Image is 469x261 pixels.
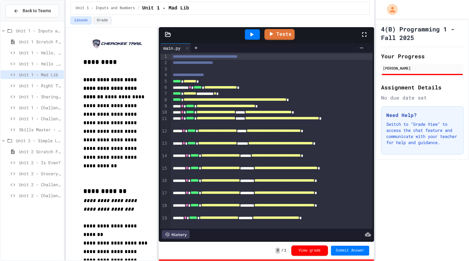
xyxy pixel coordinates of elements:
[160,116,168,128] div: 11
[19,60,61,67] span: Unit 1 - Hello _____
[160,91,168,97] div: 7
[19,49,61,56] span: Unit 1 - Hello, World!
[160,109,168,115] div: 10
[19,192,61,199] span: Unit 2 - Challenge Project - Colors on Chessboard
[160,227,168,240] div: 20
[284,248,286,253] span: 1
[380,2,399,16] div: My Account
[19,148,61,155] span: Unit 2 Scratch File
[160,72,168,78] div: 4
[16,27,61,34] span: Unit 1 - Inputs and Numbers
[160,54,168,60] div: 1
[93,16,112,24] button: Grade
[383,65,462,71] div: [PERSON_NAME]
[381,83,464,92] h2: Assignment Details
[160,85,168,91] div: 6
[19,104,61,111] span: Unit 1 - Challenge Project - Cat Years Calculator
[160,128,168,141] div: 12
[160,60,168,66] div: 2
[331,246,369,256] button: Submit Answer
[381,25,464,42] h1: 4(B) Programming 1 - Fall 2025
[160,140,168,153] div: 13
[386,121,458,146] p: Switch to "Grade View" to access the chat feature and communicate with your teacher for help and ...
[19,93,61,100] span: Unit 1 - Sharing Cookies
[336,248,365,253] span: Submit Answer
[160,103,168,109] div: 9
[160,153,168,165] div: 14
[160,78,168,85] div: 5
[76,6,135,11] span: Unit 1 - Inputs and Numbers
[160,66,168,72] div: 3
[19,170,61,177] span: Unit 2 - Grocery Tracker
[160,215,168,228] div: 19
[381,94,464,101] div: No due date set
[160,178,168,190] div: 16
[160,190,168,203] div: 17
[386,111,458,119] h3: Need Help?
[5,4,59,17] button: Back to Teams
[19,71,61,78] span: Unit 1 - Mad Lib
[160,97,168,103] div: 8
[19,82,61,89] span: Unit 1 - Right Triangle Calculator
[71,16,92,24] button: Lesson
[137,6,140,11] span: /
[19,38,61,45] span: Unit 1 Scratch File
[291,245,328,256] button: View grade
[16,137,61,144] span: Unit 2 - Simple Logic
[264,29,295,40] a: Tests
[19,159,61,166] span: Unit 2 - Is Even?
[160,43,191,53] div: main.py
[275,248,280,254] span: 0
[160,203,168,215] div: 18
[160,165,168,178] div: 15
[381,52,464,60] h2: Your Progress
[19,126,61,133] span: Skills Master - Unit 1 - Parakeet Calculator
[160,45,184,51] div: main.py
[142,5,189,12] span: Unit 1 - Mad Lib
[19,181,61,188] span: Unit 2 - Challenge Project - Type of Triangle
[281,248,283,253] span: /
[23,8,51,14] span: Back to Teams
[162,230,190,239] div: History
[19,115,61,122] span: Unit 1 - Challenge Project - Ancient Pyramid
